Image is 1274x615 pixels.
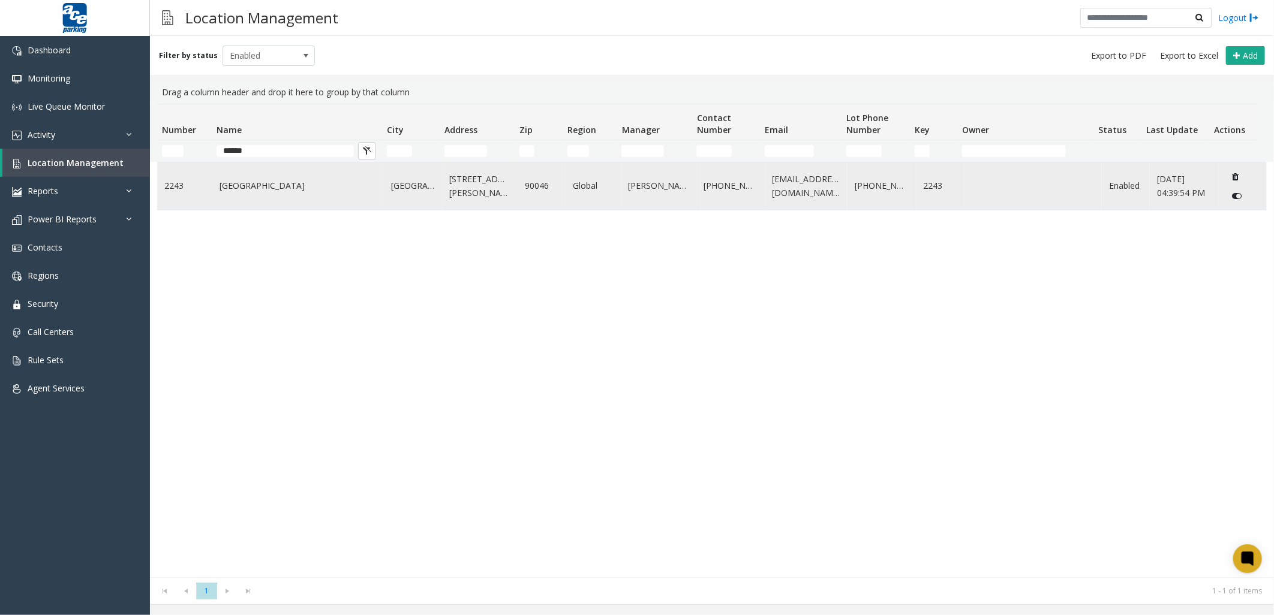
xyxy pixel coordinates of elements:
[391,179,435,192] a: [GEOGRAPHIC_DATA]
[1157,173,1212,200] a: [DATE] 04:39:54 PM
[157,81,1267,104] div: Drag a column header and drop it here to group by that column
[1093,140,1141,162] td: Status Filter
[266,586,1262,596] kendo-pager-info: 1 - 1 of 1 items
[773,173,840,200] a: [EMAIL_ADDRESS][DOMAIN_NAME]
[1086,47,1151,64] button: Export to PDF
[28,129,55,140] span: Activity
[28,326,74,337] span: Call Centers
[223,46,296,65] span: Enabled
[846,145,882,157] input: Lot Phone Number Filter
[765,145,814,157] input: Email Filter
[1249,11,1259,24] img: logout
[217,124,242,135] span: Name
[1141,140,1210,162] td: Last Update Filter
[915,124,930,135] span: Key
[12,131,22,140] img: 'icon'
[28,270,59,281] span: Regions
[12,384,22,394] img: 'icon'
[2,149,150,177] a: Location Management
[196,583,217,599] span: Page 1
[28,298,58,309] span: Security
[1091,50,1146,62] span: Export to PDF
[28,382,85,394] span: Agent Services
[1093,104,1141,140] th: Status
[622,124,660,135] span: Manager
[696,145,732,157] input: Contact Number Filter
[765,124,788,135] span: Email
[212,140,382,162] td: Name Filter
[382,140,440,162] td: City Filter
[28,242,62,253] span: Contacts
[1218,11,1259,24] a: Logout
[519,145,534,157] input: Zip Filter
[697,112,731,135] span: Contact Number
[12,103,22,112] img: 'icon'
[387,124,404,135] span: City
[1209,140,1257,162] td: Actions Filter
[962,145,1066,157] input: Owner Filter
[915,145,930,157] input: Key Filter
[1109,179,1143,192] a: Enabled
[150,104,1274,577] div: Data table
[1209,104,1257,140] th: Actions
[760,140,842,162] td: Email Filter
[963,124,990,135] span: Owner
[12,243,22,253] img: 'icon'
[842,140,910,162] td: Lot Phone Number Filter
[12,215,22,225] img: 'icon'
[445,124,478,135] span: Address
[628,179,689,192] a: [PERSON_NAME]
[617,140,692,162] td: Manager Filter
[12,328,22,337] img: 'icon'
[573,179,614,192] a: Global
[1226,167,1245,186] button: Delete
[12,46,22,56] img: 'icon'
[1157,173,1205,198] span: [DATE] 04:39:54 PM
[220,179,377,192] a: [GEOGRAPHIC_DATA]
[440,140,515,162] td: Address Filter
[28,213,97,225] span: Power BI Reports
[164,179,205,192] a: 2243
[1243,50,1258,61] span: Add
[924,179,957,192] a: 2243
[525,179,558,192] a: 90046
[567,145,589,157] input: Region Filter
[520,124,533,135] span: Zip
[1160,50,1218,62] span: Export to Excel
[12,300,22,309] img: 'icon'
[28,157,124,168] span: Location Management
[159,50,218,61] label: Filter by status
[28,101,105,112] span: Live Queue Monitor
[12,187,22,197] img: 'icon'
[217,145,354,157] input: Name Filter
[444,145,486,157] input: Address Filter
[910,140,957,162] td: Key Filter
[567,124,596,135] span: Region
[179,3,344,32] h3: Location Management
[12,159,22,168] img: 'icon'
[387,145,412,157] input: City Filter
[28,354,64,366] span: Rule Sets
[12,74,22,84] img: 'icon'
[28,73,70,84] span: Monitoring
[1226,186,1248,206] button: Disable
[855,179,909,192] a: [PHONE_NUMBER]
[1146,124,1198,135] span: Last Update
[704,179,758,192] a: [PHONE_NUMBER]
[847,112,889,135] span: Lot Phone Number
[621,145,663,157] input: Manager Filter
[28,185,58,197] span: Reports
[563,140,617,162] td: Region Filter
[12,272,22,281] img: 'icon'
[157,140,212,162] td: Number Filter
[957,140,1093,162] td: Owner Filter
[1226,46,1265,65] button: Add
[162,124,196,135] span: Number
[358,142,376,160] button: Clear
[162,3,173,32] img: pageIcon
[692,140,760,162] td: Contact Number Filter
[449,173,510,200] a: [STREET_ADDRESS][PERSON_NAME]
[515,140,562,162] td: Zip Filter
[1155,47,1223,64] button: Export to Excel
[12,356,22,366] img: 'icon'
